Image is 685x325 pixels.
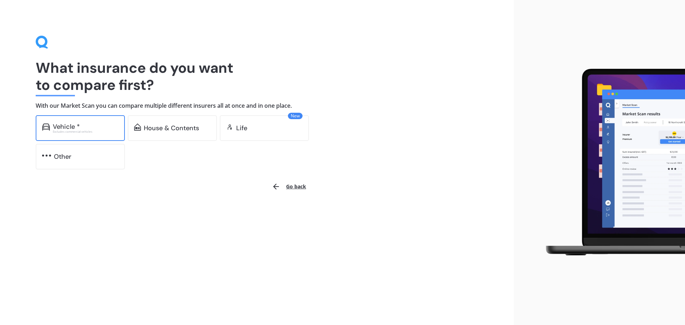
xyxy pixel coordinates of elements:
[36,59,478,93] h1: What insurance do you want to compare first?
[134,123,141,131] img: home-and-contents.b802091223b8502ef2dd.svg
[144,125,199,132] div: House & Contents
[536,65,685,261] img: laptop.webp
[42,123,50,131] img: car.f15378c7a67c060ca3f3.svg
[53,123,80,130] div: Vehicle *
[36,102,478,110] h4: With our Market Scan you can compare multiple different insurers all at once and in one place.
[288,113,303,119] span: New
[54,153,71,160] div: Other
[268,178,310,195] button: Go back
[226,123,233,131] img: life.f720d6a2d7cdcd3ad642.svg
[53,130,118,133] div: Excludes commercial vehicles
[42,152,51,159] img: other.81dba5aafe580aa69f38.svg
[236,125,247,132] div: Life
